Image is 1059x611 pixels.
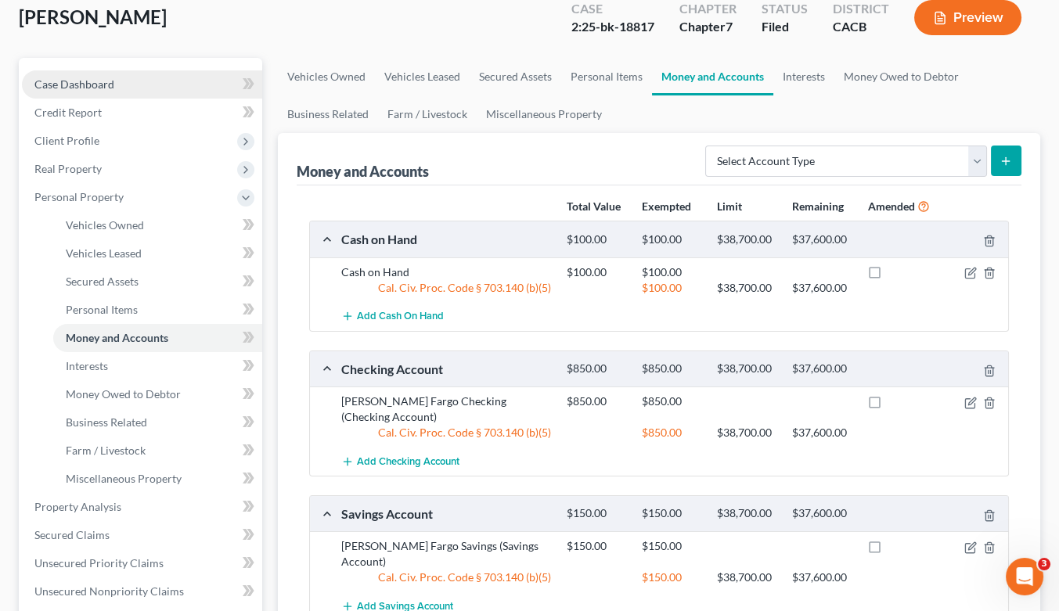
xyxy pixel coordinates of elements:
a: Business Related [53,408,262,437]
div: $100.00 [634,232,709,247]
span: Personal Property [34,190,124,203]
span: Money and Accounts [66,331,168,344]
div: $850.00 [634,394,709,409]
span: Unsecured Nonpriority Claims [34,584,184,598]
a: Money and Accounts [53,324,262,352]
a: Property Analysis [22,493,262,521]
button: Add Checking Account [341,447,459,476]
strong: Remaining [792,199,844,213]
a: Business Related [278,95,378,133]
a: Vehicles Leased [53,239,262,268]
div: $38,700.00 [709,280,784,296]
div: $150.00 [559,506,634,521]
a: Farm / Livestock [378,95,477,133]
span: 3 [1038,558,1050,570]
div: $38,700.00 [709,232,784,247]
strong: Total Value [567,199,621,213]
a: Case Dashboard [22,70,262,99]
a: Vehicles Owned [53,211,262,239]
div: $850.00 [559,394,634,409]
span: Business Related [66,415,147,429]
div: $38,700.00 [709,570,784,585]
span: Money Owed to Debtor [66,387,181,401]
span: Vehicles Owned [66,218,144,232]
a: Miscellaneous Property [477,95,611,133]
div: $37,600.00 [784,506,859,521]
div: $850.00 [559,361,634,376]
div: $37,600.00 [784,570,859,585]
a: Miscellaneous Property [53,465,262,493]
div: Cash on Hand [333,231,559,247]
span: Secured Assets [66,275,139,288]
div: $150.00 [634,506,709,521]
span: Property Analysis [34,500,121,513]
span: Credit Report [34,106,102,119]
span: Real Property [34,162,102,175]
a: Vehicles Leased [375,58,470,95]
div: $150.00 [559,538,634,554]
a: Money Owed to Debtor [834,58,968,95]
div: $150.00 [634,570,709,585]
div: [PERSON_NAME] Fargo Savings (Savings Account) [333,538,559,570]
iframe: Intercom live chat [1006,558,1043,595]
strong: Exempted [642,199,691,213]
div: $37,600.00 [784,361,859,376]
div: $37,600.00 [784,280,859,296]
a: Farm / Livestock [53,437,262,465]
a: Money Owed to Debtor [53,380,262,408]
span: Vehicles Leased [66,246,142,260]
a: Secured Assets [470,58,561,95]
a: Interests [773,58,834,95]
a: Secured Assets [53,268,262,296]
div: CACB [833,18,889,36]
div: $38,700.00 [709,506,784,521]
span: Miscellaneous Property [66,472,182,485]
div: $850.00 [634,361,709,376]
div: Filed [762,18,808,36]
div: Cash on Hand [333,264,559,280]
div: $100.00 [634,280,709,296]
div: $100.00 [634,264,709,280]
span: [PERSON_NAME] [19,5,167,28]
div: Savings Account [333,505,559,522]
div: $850.00 [634,425,709,440]
a: Unsecured Nonpriority Claims [22,577,262,606]
a: Secured Claims [22,521,262,549]
span: Add Cash on Hand [357,311,444,323]
div: $100.00 [559,264,634,280]
div: Cal. Civ. Proc. Code § 703.140 (b)(5) [333,425,559,440]
div: $100.00 [559,232,634,247]
strong: Amended [868,199,915,213]
a: Unsecured Priority Claims [22,549,262,577]
span: Case Dashboard [34,77,114,91]
a: Credit Report [22,99,262,127]
a: Personal Items [53,296,262,324]
span: Client Profile [34,134,99,147]
span: Farm / Livestock [66,444,146,457]
strong: Limit [717,199,742,213]
button: Add Cash on Hand [341,302,444,331]
div: Checking Account [333,361,559,377]
div: Money and Accounts [297,162,429,181]
a: Vehicles Owned [278,58,375,95]
span: Unsecured Priority Claims [34,556,164,570]
a: Interests [53,352,262,380]
div: Cal. Civ. Proc. Code § 703.140 (b)(5) [333,570,559,585]
div: $38,700.00 [709,361,784,376]
span: Personal Items [66,303,138,316]
div: [PERSON_NAME] Fargo Checking (Checking Account) [333,394,559,425]
div: Chapter [679,18,737,36]
a: Money and Accounts [652,58,773,95]
span: 7 [726,19,733,34]
div: $150.00 [634,538,709,554]
div: $37,600.00 [784,232,859,247]
span: Interests [66,359,108,372]
span: Secured Claims [34,528,110,541]
div: 2:25-bk-18817 [571,18,654,36]
a: Personal Items [561,58,652,95]
div: $37,600.00 [784,425,859,440]
div: Cal. Civ. Proc. Code § 703.140 (b)(5) [333,280,559,296]
span: Add Checking Account [357,455,459,468]
div: $38,700.00 [709,425,784,440]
